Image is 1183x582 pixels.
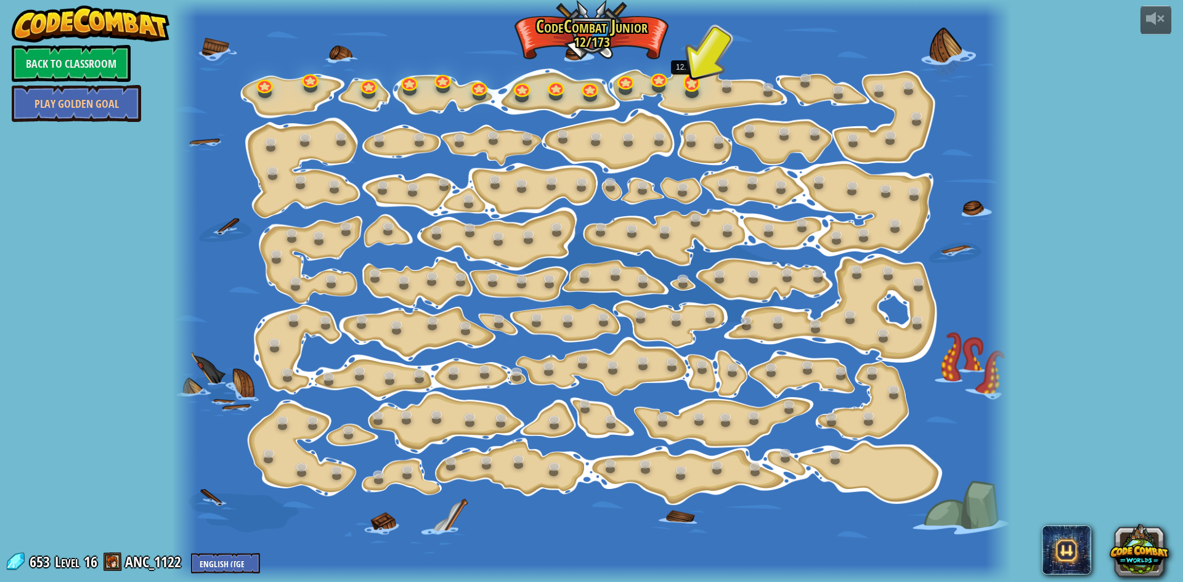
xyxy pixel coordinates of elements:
[84,552,97,572] span: 16
[1140,6,1171,34] button: Adjust volume
[30,552,54,572] span: 653
[12,85,141,122] a: Play Golden Goal
[12,6,169,42] img: CodeCombat - Learn how to code by playing a game
[125,552,185,572] a: ANC_1122
[12,45,131,82] a: Back to Classroom
[55,552,79,572] span: Level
